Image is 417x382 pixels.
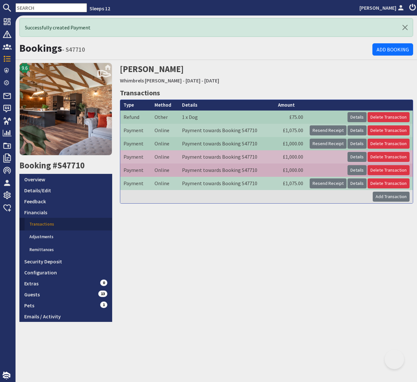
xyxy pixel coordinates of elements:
[368,165,410,175] a: Delete Transaction
[19,196,112,207] a: Feedback
[372,43,413,56] a: Add Booking
[62,46,85,53] small: - S47710
[368,125,410,135] a: Delete Transaction
[19,256,112,267] a: Security Deposit
[368,178,410,188] a: Delete Transaction
[183,77,185,84] span: -
[179,111,275,124] td: 1 x Dog
[359,4,405,12] a: [PERSON_NAME]
[25,230,112,243] a: Adjustments
[151,164,179,177] td: Online
[19,63,112,155] img: Whimbrels Barton's icon
[120,111,151,124] td: Refund
[275,124,306,137] td: £1,075.00
[310,125,347,135] button: Resend Receipt
[275,177,306,190] td: £1,075.00
[25,218,112,231] a: Transactions
[16,3,87,12] input: SEARCH
[120,177,413,190] tr: 0ca3d378-98e3-4af0-916d-af97f62aff7b
[179,177,275,190] td: Payment towards Booking S47710
[179,137,275,150] td: Payment towards Booking S47710
[120,177,151,190] td: Payment
[120,150,151,164] td: Payment
[19,289,112,300] a: Guests13
[98,291,107,297] span: 13
[120,137,151,150] td: Payment
[19,160,112,171] h2: Booking #S47710
[19,300,112,311] a: Pets1
[120,63,313,86] h2: [PERSON_NAME]
[120,100,151,111] th: Type
[151,124,179,137] td: Online
[19,207,112,218] a: Financials
[120,150,413,164] tr: 48a95b1c-b203-4ac4-b28d-4f9cf1002447
[368,152,410,162] a: Delete Transaction
[347,152,367,162] a: Details
[151,137,179,150] td: Online
[385,350,404,369] iframe: Toggle Customer Support
[275,150,306,164] td: £1,000.00
[120,111,413,124] tr: bccdb0d8-1553-475b-bb44-66b95352c04a
[19,18,413,37] div: Successfully created Payment
[120,164,151,177] td: Payment
[120,164,413,177] tr: 5d62b693-b573-4bb8-a466-429fc33b1f47
[179,164,275,177] td: Payment towards Booking S47710
[19,174,112,185] a: Overview
[151,111,179,124] td: Other
[347,165,367,175] a: Details
[19,42,62,55] a: Bookings
[179,150,275,164] td: Payment towards Booking S47710
[19,185,112,196] a: Details/Edit
[19,311,112,322] a: Emails / Activity
[120,77,182,84] a: Whimbrels [PERSON_NAME]
[347,125,367,135] a: Details
[22,64,28,72] span: 9.6
[120,124,413,137] tr: ab04d0c2-5afc-44cc-8316-c62ae3920bdf
[100,302,107,308] span: 1
[347,178,367,188] a: Details
[90,5,110,12] a: Sleeps 12
[347,139,367,149] a: Details
[275,164,306,177] td: £1,000.00
[120,87,413,98] h3: Transactions
[179,100,275,111] th: Details
[310,139,347,149] button: Resend Receipt
[275,100,306,111] th: Amount
[19,63,112,160] a: 9.6
[19,278,112,289] a: Extras0
[3,372,10,379] img: staytech_i_w-64f4e8e9ee0a9c174fd5317b4b171b261742d2d393467e5bdba4413f4f884c10.svg
[275,137,306,150] td: £1,000.00
[179,124,275,137] td: Payment towards Booking S47710
[25,243,112,256] a: Remittances
[151,150,179,164] td: Online
[100,280,107,286] span: 0
[120,137,413,150] tr: 5ee9595d-8e7a-47d1-9e42-7b91c54ed1aa
[186,77,219,84] a: [DATE] - [DATE]
[347,112,367,122] a: Details
[373,192,410,202] a: Add Transaction
[151,177,179,190] td: Online
[19,267,112,278] a: Configuration
[120,124,151,137] td: Payment
[310,178,347,188] button: Resend Receipt
[275,111,306,124] td: £75.00
[151,100,179,111] th: Method
[368,139,410,149] a: Delete Transaction
[368,112,410,122] a: Delete Transaction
